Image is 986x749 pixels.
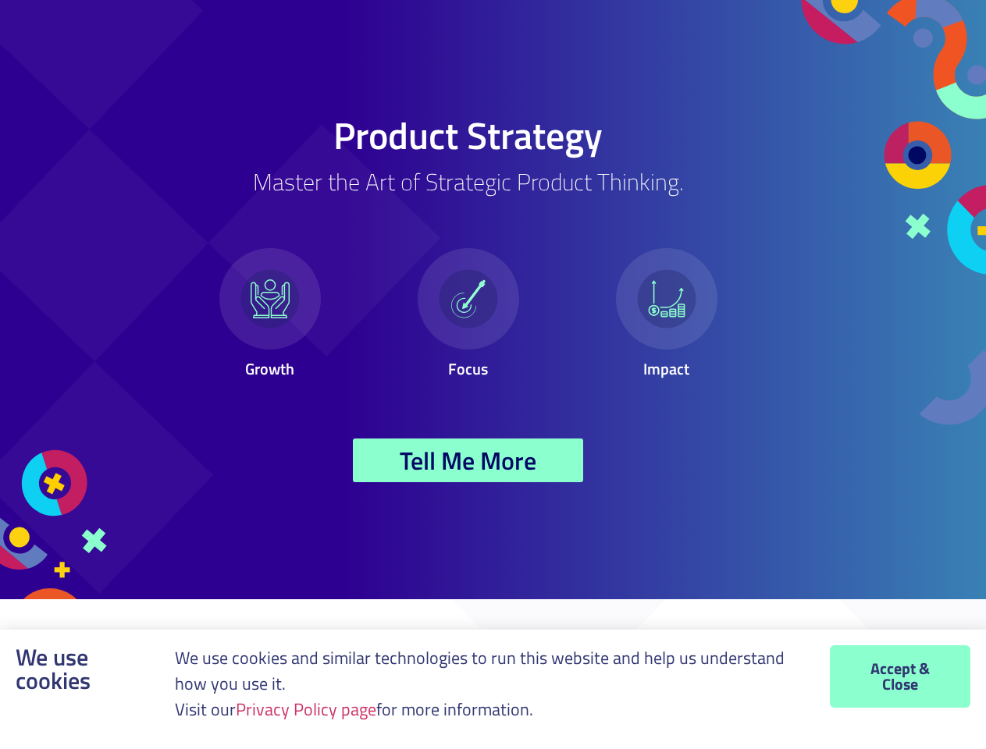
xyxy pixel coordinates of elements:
[448,357,488,381] span: Focus
[236,696,376,722] a: Privacy Policy page
[861,661,939,692] span: Accept & Close
[353,438,583,482] a: Tell Me More
[175,645,806,722] p: We use cookies and similar technologies to run this website and help us understand how you use it...
[171,170,765,193] h2: Master the Art of Strategic Product Thinking.
[246,357,295,381] span: Growth
[16,645,151,692] p: We use cookies
[830,645,970,708] a: Accept & Close
[171,117,765,154] h1: Product Strategy
[400,448,536,473] span: Tell Me More
[643,357,689,381] span: Impact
